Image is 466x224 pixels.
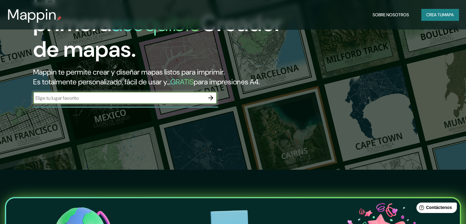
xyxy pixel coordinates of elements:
[421,9,459,21] button: Crea tumapa
[411,200,459,217] iframe: Lanzador de widgets de ayuda
[57,16,62,21] img: pin de mapeo
[370,9,411,21] button: Sobre nosotros
[426,12,443,17] font: Crea tu
[7,5,57,24] font: Mappin
[33,95,205,102] input: Elige tu lugar favorito
[194,77,260,87] font: para impresiones A4.
[33,67,225,77] font: Mappin te permite crear y diseñar mapas listos para imprimir.
[33,77,170,87] font: Es totalmente personalizado, fácil de usar y...
[373,12,409,17] font: Sobre nosotros
[170,77,194,87] font: GRATIS
[443,12,454,17] font: mapa
[33,9,282,64] font: Creador de mapas.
